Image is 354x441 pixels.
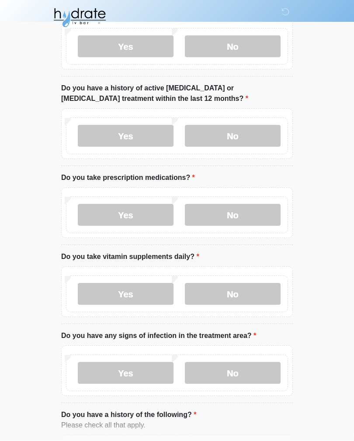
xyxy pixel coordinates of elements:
label: No [185,362,281,384]
label: Do you take vitamin supplements daily? [61,252,199,262]
label: Do you have a history of the following? [61,410,196,420]
label: Do you have a history of active [MEDICAL_DATA] or [MEDICAL_DATA] treatment within the last 12 mon... [61,83,293,104]
label: No [185,125,281,147]
div: Please check all that apply. [61,420,293,431]
img: Hydrate IV Bar - Fort Collins Logo [52,7,107,28]
label: Do you have any signs of infection in the treatment area? [61,331,256,341]
label: Do you take prescription medications? [61,172,195,183]
label: Yes [78,204,174,226]
label: No [185,283,281,305]
label: No [185,35,281,57]
label: Yes [78,125,174,147]
label: Yes [78,362,174,384]
label: Yes [78,283,174,305]
label: Yes [78,35,174,57]
label: No [185,204,281,226]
